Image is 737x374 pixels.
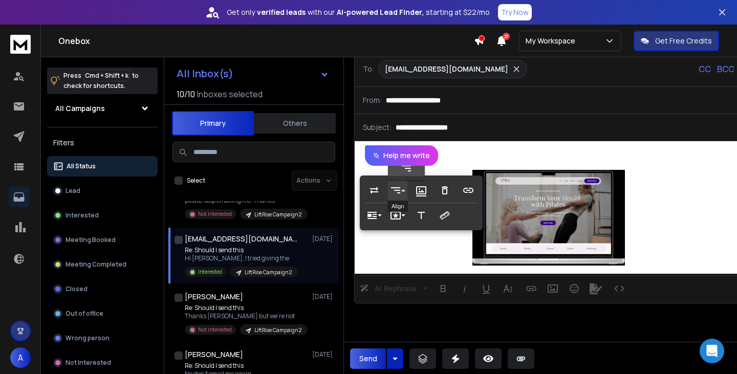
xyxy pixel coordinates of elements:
[185,254,298,262] p: Hi [PERSON_NAME], I tried giving the
[364,205,384,226] button: Display
[185,312,308,320] p: Thanks [PERSON_NAME] but we're not
[254,112,336,135] button: Others
[198,210,232,218] p: Not Interested
[66,187,80,195] p: Lead
[66,236,116,244] p: Meeting Booked
[47,254,158,275] button: Meeting Completed
[365,145,438,166] button: Help me write
[312,235,335,243] p: [DATE]
[435,205,454,226] button: Change Size
[197,88,263,100] h3: Inboxes selected
[177,69,233,79] h1: All Inbox(s)
[358,278,429,299] button: AI Rephrase
[717,63,734,75] p: BCC
[83,70,130,81] span: Cmd + Shift + k
[312,293,335,301] p: [DATE]
[433,278,453,299] button: Bold (⌘B)
[586,278,605,299] button: Signature
[610,278,629,299] button: Code View
[172,111,254,136] button: Primary
[177,88,195,100] span: 10 / 10
[257,7,306,17] strong: verified leads
[498,4,532,20] button: Try Now
[47,230,158,250] button: Meeting Booked
[700,339,724,363] div: Open Intercom Messenger
[187,177,205,185] label: Select
[522,278,541,299] button: Insert Link (⌘K)
[10,35,31,54] img: logo
[387,201,408,212] div: Align
[66,285,88,293] p: Closed
[501,7,529,17] p: Try Now
[198,268,222,276] p: Interested
[363,64,374,74] p: To:
[66,334,110,342] p: Wrong person
[66,260,126,269] p: Meeting Completed
[63,71,139,91] p: Press to check for shortcuts.
[498,278,517,299] button: More Text
[10,347,31,368] button: A
[245,269,292,276] p: LiftRise Campaign 2
[185,246,298,254] p: Re: Should I send this
[66,310,103,318] p: Out of office
[66,211,99,219] p: Interested
[526,36,579,46] p: My Workspace
[58,35,474,47] h1: Onebox
[503,33,510,40] span: 21
[185,362,308,370] p: Re: Should I send this
[168,63,337,84] button: All Inbox(s)
[565,278,584,299] button: Emoticons
[47,181,158,201] button: Lead
[47,279,158,299] button: Closed
[411,205,431,226] button: Alternative Text
[47,303,158,324] button: Out of office
[227,7,490,17] p: Get only with our starting at $22/mo
[363,122,392,133] p: Subject:
[185,304,308,312] p: Re: Should I send this
[373,284,419,293] span: AI Rephrase
[634,31,719,51] button: Get Free Credits
[198,326,232,334] p: Not Interested
[254,326,301,334] p: LiftRise Campaign 2
[47,328,158,348] button: Wrong person
[47,353,158,373] button: Not Interested
[543,278,562,299] button: Insert Image (⌘P)
[655,36,712,46] p: Get Free Credits
[47,136,158,150] h3: Filters
[185,292,243,302] h1: [PERSON_NAME]
[47,98,158,119] button: All Campaigns
[385,64,508,74] p: [EMAIL_ADDRESS][DOMAIN_NAME]
[55,103,105,114] h1: All Campaigns
[363,95,382,105] p: From:
[67,162,96,170] p: All Status
[47,205,158,226] button: Interested
[185,234,297,244] h1: [EMAIL_ADDRESS][DOMAIN_NAME]
[350,348,386,369] button: Send
[66,359,111,367] p: Not Interested
[699,63,711,75] p: CC
[476,278,496,299] button: Underline (⌘U)
[185,349,243,360] h1: [PERSON_NAME]
[47,156,158,177] button: All Status
[312,350,335,359] p: [DATE]
[254,211,301,218] p: LiftRise Campaign 2
[455,278,474,299] button: Italic (⌘I)
[337,7,424,17] strong: AI-powered Lead Finder,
